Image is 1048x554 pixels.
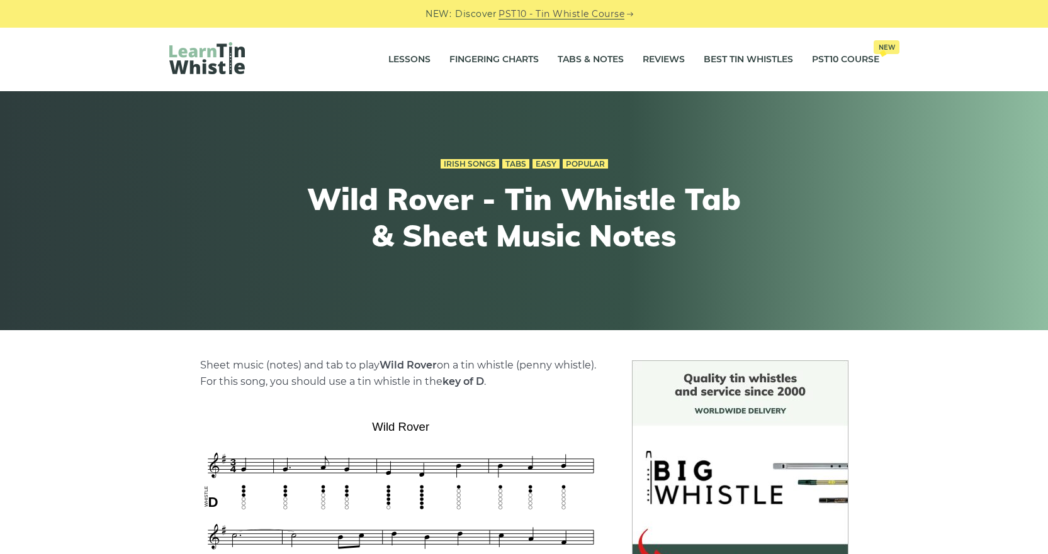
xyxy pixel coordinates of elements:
a: Tabs [502,159,529,169]
strong: Wild Rover [380,359,437,371]
a: Irish Songs [441,159,499,169]
a: Lessons [388,44,431,75]
a: PST10 CourseNew [812,44,879,75]
p: Sheet music (notes) and tab to play on a tin whistle (penny whistle). For this song, you should u... [200,357,602,390]
a: Best Tin Whistles [704,44,793,75]
a: Popular [563,159,608,169]
a: Easy [532,159,560,169]
a: Fingering Charts [449,44,539,75]
a: Tabs & Notes [558,44,624,75]
h1: Wild Rover - Tin Whistle Tab & Sheet Music Notes [293,181,756,253]
span: New [874,40,899,54]
a: Reviews [643,44,685,75]
strong: key of D [442,375,484,387]
img: LearnTinWhistle.com [169,42,245,74]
